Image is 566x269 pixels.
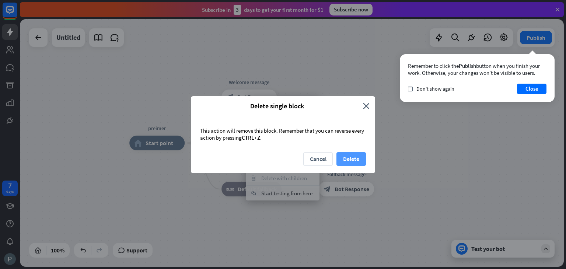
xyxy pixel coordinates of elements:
[6,3,28,25] button: Open LiveChat chat widget
[363,102,370,110] i: close
[242,134,260,141] span: CTRL+Z
[517,84,546,94] button: Close
[416,85,454,92] span: Don't show again
[191,116,375,152] div: This action will remove this block. Remember that you can reverse every action by pressing .
[303,152,333,166] button: Cancel
[336,152,366,166] button: Delete
[196,102,357,110] span: Delete single block
[408,62,546,76] div: Remember to click the button when you finish your work. Otherwise, your changes won’t be visible ...
[459,62,476,69] span: Publish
